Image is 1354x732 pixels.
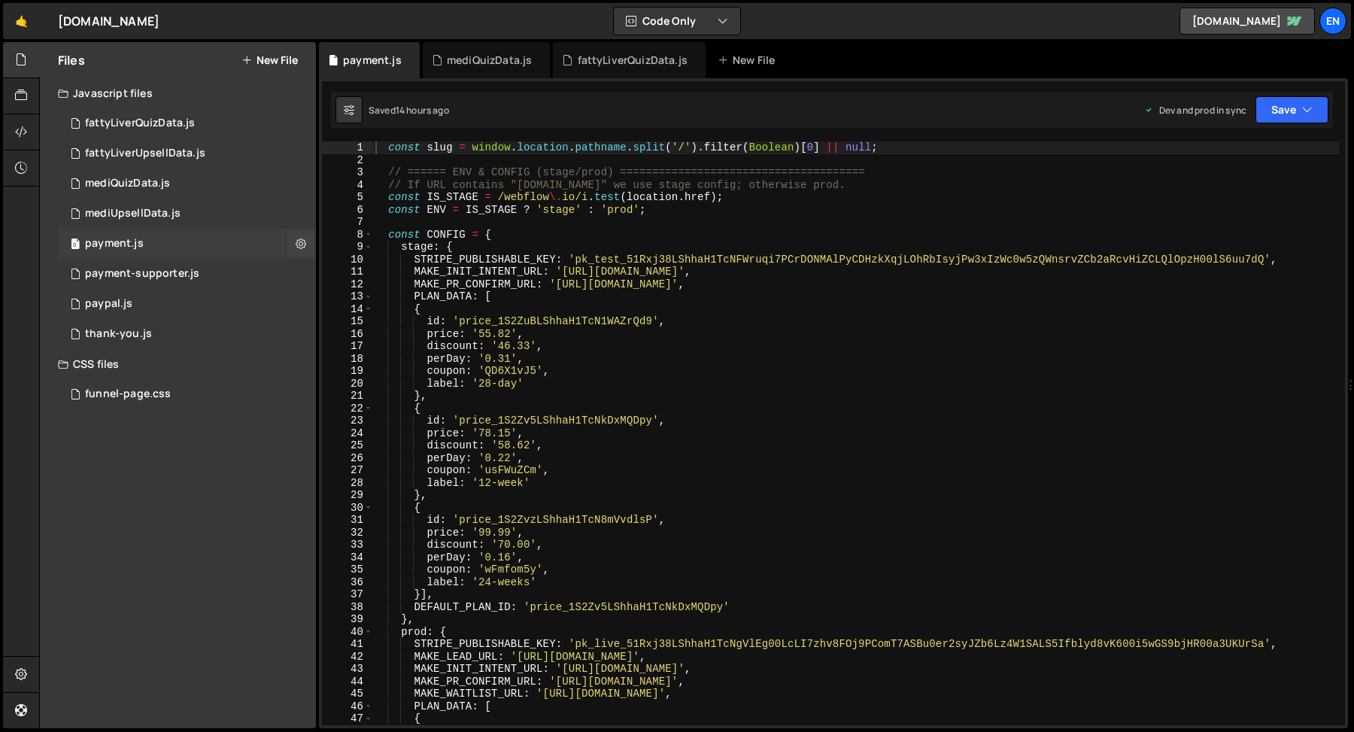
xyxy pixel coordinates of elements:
div: 16956/46552.js [58,259,316,289]
a: 🤙 [3,3,40,39]
div: 9 [322,241,373,254]
button: New File [241,54,298,66]
div: mediQuizData.js [447,53,532,68]
div: 16 [322,328,373,341]
div: 1 [322,141,373,154]
div: thank-you.js [85,327,152,341]
div: 4 [322,179,373,192]
div: 16956/46550.js [58,289,316,319]
div: Dev and prod in sync [1144,104,1246,117]
div: 19 [322,365,373,378]
div: 16956/46701.js [58,199,316,229]
div: 35 [322,563,373,576]
button: Save [1255,96,1328,123]
div: 14 [322,303,373,316]
div: 33 [322,539,373,551]
div: 11 [322,266,373,278]
div: 31 [322,514,373,527]
div: 47 [322,712,373,725]
div: 21 [322,390,373,402]
div: 14 hours ago [396,104,449,117]
div: 45 [322,688,373,700]
div: 25 [322,439,373,452]
div: 12 [322,278,373,291]
div: 30 [322,502,373,515]
h2: Files [58,52,85,68]
button: Code Only [614,8,740,35]
div: 24 [322,427,373,440]
div: [DOMAIN_NAME] [58,12,159,30]
div: 15 [322,315,373,328]
div: fattyLiverUpsellData.js [85,147,205,160]
div: payment.js [343,53,402,68]
div: CSS files [40,349,316,379]
div: 26 [322,452,373,465]
div: 34 [322,551,373,564]
div: 18 [322,353,373,366]
div: fattyLiverQuizData.js [578,53,688,68]
div: 36 [322,576,373,589]
div: 22 [322,402,373,415]
div: 6 [322,204,373,217]
div: funnel-page.css [85,387,171,401]
div: 23 [322,415,373,427]
div: 43 [322,663,373,676]
div: 16956/47008.css [58,379,316,409]
div: 29 [322,489,373,502]
div: 39 [322,613,373,626]
div: 2 [322,154,373,167]
div: mediQuizData.js [85,177,170,190]
div: 10 [322,254,373,266]
div: 16956/46524.js [58,319,316,349]
div: payment-supporter.js [85,267,199,281]
div: paypal.js [85,297,132,311]
div: Javascript files [40,78,316,108]
div: 20 [322,378,373,390]
div: 40 [322,626,373,639]
div: New File [718,53,781,68]
div: 41 [322,638,373,651]
span: 0 [71,239,80,251]
div: 32 [322,527,373,539]
div: 17 [322,340,373,353]
div: 44 [322,676,373,688]
div: 16956/46566.js [58,108,316,138]
a: [DOMAIN_NAME] [1179,8,1315,35]
div: 13 [322,290,373,303]
div: 7 [322,216,373,229]
div: 3 [322,166,373,179]
div: 16956/46700.js [58,169,316,199]
div: 5 [322,191,373,204]
div: 37 [322,588,373,601]
div: mediUpsellData.js [85,207,181,220]
div: 8 [322,229,373,241]
div: 16956/46551.js [58,229,316,259]
div: 28 [322,477,373,490]
a: En [1319,8,1346,35]
div: 46 [322,700,373,713]
div: payment.js [85,237,144,251]
div: Saved [369,104,449,117]
div: 27 [322,464,373,477]
div: 38 [322,601,373,614]
div: 42 [322,651,373,664]
div: fattyLiverQuizData.js [85,117,195,130]
div: 16956/46565.js [58,138,316,169]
